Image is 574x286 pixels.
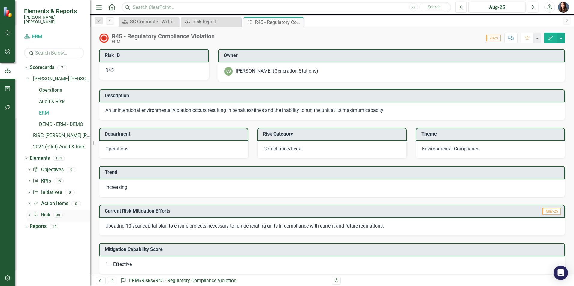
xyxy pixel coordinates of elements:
h3: Department [105,131,245,137]
a: Action Items [33,200,68,207]
a: ERM [39,110,90,117]
img: Tami Griswold [558,2,569,13]
div: Risk Report [192,18,240,25]
span: Updating 10 year capital plan to ensure projects necessary to run generating units in compliance ... [105,223,384,229]
h3: Theme [421,131,561,137]
h3: Mitigation Capability Score [105,247,561,252]
div: SC Corporate - Welcome to ClearPoint [130,18,177,25]
span: Operations [105,146,128,152]
input: Search Below... [24,48,84,58]
h3: Risk ID [105,53,205,58]
a: RISE: [PERSON_NAME] [PERSON_NAME] Recognizing Innovation, Safety and Excellence [33,132,90,139]
img: High Alert [99,33,109,43]
a: Objectives [33,166,63,173]
input: Search ClearPoint... [122,2,451,13]
span: Increasing [105,184,127,190]
span: May-25 [542,208,561,215]
h3: Current Risk Mitigation Efforts [105,208,458,214]
small: [PERSON_NAME] [PERSON_NAME] [24,15,84,25]
span: An unintentional environmental violation occurs resulting in penalties/fines and the inability to... [105,107,383,113]
a: Reports [30,223,47,230]
a: Initiatives [33,189,62,196]
span: Compliance/Legal [264,146,303,152]
div: R45 - Regulatory Compliance Violation [112,33,215,40]
button: Search [419,3,449,11]
a: KPIs [33,178,51,185]
a: Elements [30,155,50,162]
div: ERM [112,40,215,44]
div: 15 [54,178,64,183]
button: Aug-25 [468,2,526,13]
a: SC Corporate - Welcome to ClearPoint [120,18,177,25]
span: Search [428,4,441,9]
h3: Risk Category [263,131,403,137]
a: Operations [39,87,90,94]
div: Open Intercom Messenger [554,266,568,280]
div: R45 - Regulatory Compliance Violation [155,278,237,283]
div: 7 [57,65,67,70]
h3: Trend [105,170,561,175]
a: Audit & Risk [39,98,90,105]
div: 0 [65,190,75,195]
a: Risk [33,212,50,219]
div: 104 [53,156,65,161]
a: ERM [129,278,139,283]
div: CS [224,67,233,76]
div: R45 - Regulatory Compliance Violation [255,19,302,26]
h3: Description [105,93,561,98]
a: [PERSON_NAME] [PERSON_NAME] CORPORATE Balanced Scorecard [33,76,90,82]
div: 89 [53,213,63,218]
div: [PERSON_NAME] (Generation Stations) [236,68,318,75]
div: 14 [50,224,59,229]
span: Elements & Reports [24,7,84,15]
a: 2024 (Pilot) Audit & Risk [33,144,90,150]
a: Risks [141,278,153,283]
img: ClearPoint Strategy [3,7,14,17]
div: Aug-25 [470,4,524,11]
div: 0 [71,201,81,206]
div: 0 [67,167,76,172]
a: ERM [24,34,84,40]
span: 2025 [486,35,501,41]
a: DEMO - ERM - DEMO [39,121,90,128]
div: » » [120,277,328,284]
h3: Owner [224,53,562,58]
span: 1 = Effective [105,261,132,267]
a: Risk Report [183,18,240,25]
a: Scorecards [30,64,54,71]
span: R45 [105,67,114,73]
span: Environmental Compliance [422,146,479,152]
